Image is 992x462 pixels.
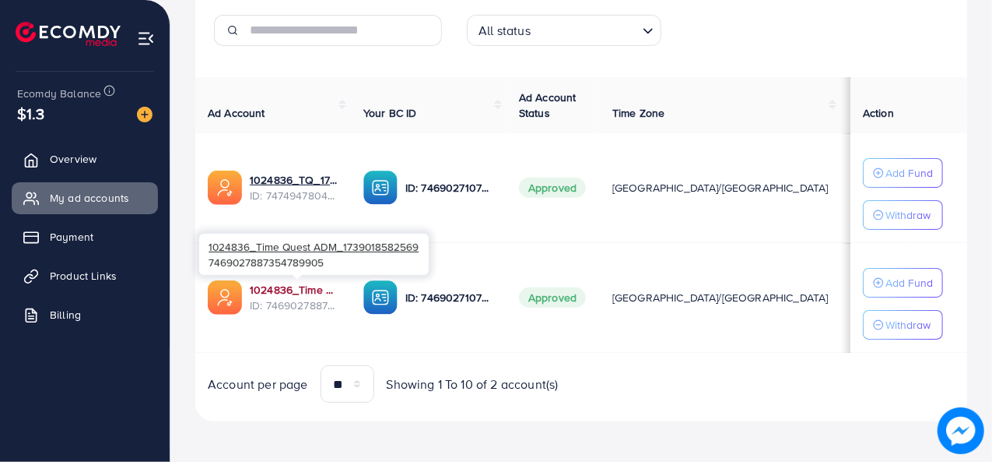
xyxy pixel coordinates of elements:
img: logo [16,22,121,46]
span: Overview [50,151,96,167]
span: Action [863,105,894,121]
span: Billing [50,307,81,323]
p: Withdraw [885,316,931,334]
img: image [137,107,152,122]
button: Withdraw [863,200,943,230]
a: Billing [12,299,158,330]
span: Ad Account Status [519,90,577,121]
p: Add Fund [885,273,933,292]
p: ID: 7469027107415490576 [405,178,494,197]
a: Product Links [12,260,158,291]
a: 1024836_TQ_1740396927755 [250,172,338,188]
button: Add Fund [863,158,943,188]
span: Ad Account [208,105,265,121]
a: Overview [12,143,158,175]
a: 1024836_Time Quest ADM_1739018582569 [250,282,338,298]
span: ID: 7474947804864823297 [250,188,338,203]
span: $1.3 [17,102,45,125]
img: menu [137,30,155,48]
span: Account per page [208,376,308,393]
span: Ecomdy Balance [17,86,101,101]
input: Search for option [535,16,636,42]
span: Showing 1 To 10 of 2 account(s) [387,376,559,393]
div: Search for option [467,15,661,46]
span: Payment [50,229,93,245]
span: ID: 7469027887354789905 [250,298,338,313]
span: My ad accounts [50,190,129,206]
div: <span class='underline'>1024836_TQ_1740396927755</span></br>7474947804864823297 [250,172,338,204]
a: My ad accounts [12,182,158,213]
div: 7469027887354789905 [199,234,429,275]
p: Withdraw [885,206,931,224]
span: [GEOGRAPHIC_DATA]/[GEOGRAPHIC_DATA] [612,180,829,196]
img: ic-ads-acc.e4c84228.svg [208,171,242,205]
img: image [938,407,984,454]
p: Add Fund [885,164,933,182]
img: ic-ba-acc.ded83a64.svg [363,280,398,315]
span: Time Zone [612,105,664,121]
span: All status [475,19,534,42]
span: Product Links [50,268,117,284]
button: Add Fund [863,268,943,298]
img: ic-ba-acc.ded83a64.svg [363,171,398,205]
p: ID: 7469027107415490576 [405,288,494,307]
button: Withdraw [863,310,943,340]
a: Payment [12,221,158,252]
span: Approved [519,287,586,308]
span: 1024836_Time Quest ADM_1739018582569 [209,239,419,254]
span: [GEOGRAPHIC_DATA]/[GEOGRAPHIC_DATA] [612,290,829,305]
img: ic-ads-acc.e4c84228.svg [208,280,242,315]
span: Approved [519,178,586,198]
span: Your BC ID [363,105,417,121]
